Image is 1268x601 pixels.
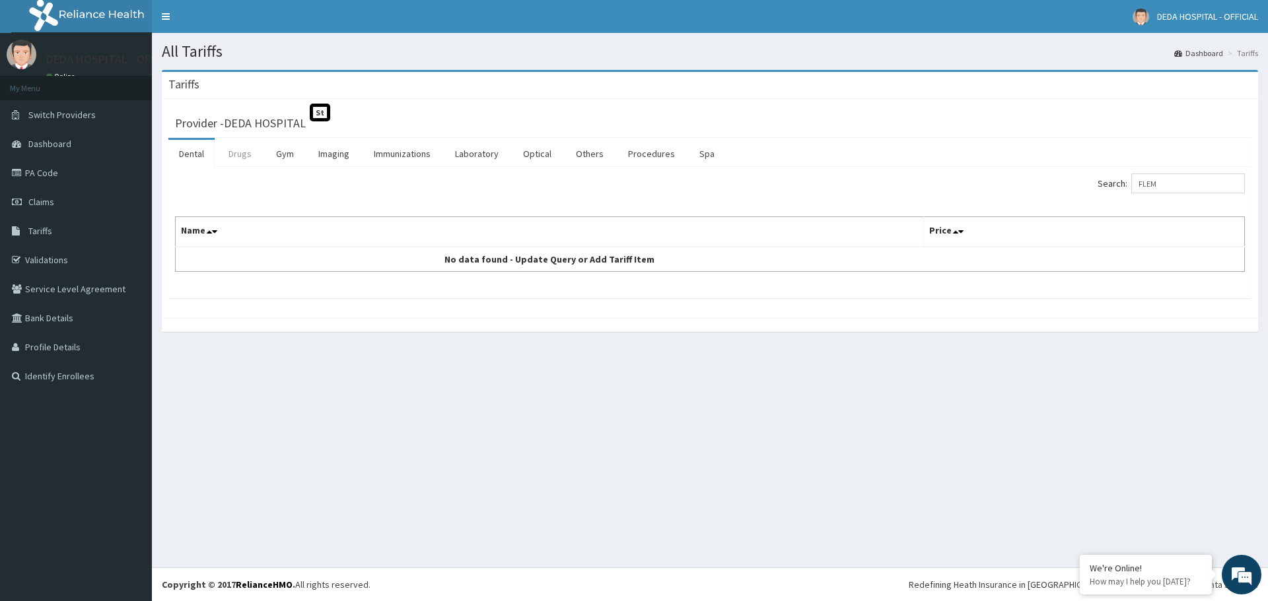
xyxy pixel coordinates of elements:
[28,138,71,150] span: Dashboard
[363,140,441,168] a: Immunizations
[1157,11,1258,22] span: DEDA HOSPITAL - OFFICIAL
[444,140,509,168] a: Laboratory
[7,360,252,406] textarea: Type your message and hit 'Enter'
[162,43,1258,60] h1: All Tariffs
[1131,174,1245,193] input: Search:
[69,74,222,91] div: Chat with us now
[1133,9,1149,25] img: User Image
[176,217,924,247] th: Name
[175,117,306,129] h3: Provider - DEDA HOSPITAL
[308,140,360,168] a: Imaging
[236,579,293,590] a: RelianceHMO
[924,217,1245,247] th: Price
[176,247,924,272] td: No data found - Update Query or Add Tariff Item
[46,72,78,81] a: Online
[28,196,54,208] span: Claims
[565,140,614,168] a: Others
[77,166,182,300] span: We're online!
[28,109,96,121] span: Switch Providers
[265,140,304,168] a: Gym
[218,140,262,168] a: Drugs
[152,567,1268,601] footer: All rights reserved.
[28,225,52,237] span: Tariffs
[1090,562,1202,574] div: We're Online!
[689,140,725,168] a: Spa
[46,53,182,65] p: DEDA HOSPITAL - OFFICIAL
[512,140,562,168] a: Optical
[310,104,330,121] span: St
[617,140,686,168] a: Procedures
[1090,576,1202,587] p: How may I help you today?
[24,66,53,99] img: d_794563401_company_1708531726252_794563401
[162,579,295,590] strong: Copyright © 2017 .
[168,140,215,168] a: Dental
[1174,47,1223,59] a: Dashboard
[217,7,248,38] div: Minimize live chat window
[1098,174,1245,193] label: Search:
[909,578,1258,591] div: Redefining Heath Insurance in [GEOGRAPHIC_DATA] using Telemedicine and Data Science!
[168,79,199,90] h3: Tariffs
[1224,47,1258,59] li: Tariffs
[7,40,36,69] img: User Image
